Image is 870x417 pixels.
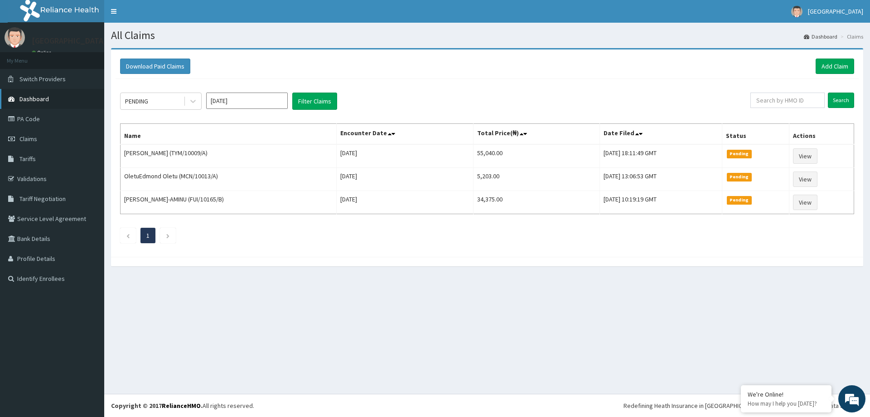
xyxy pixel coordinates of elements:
[32,49,53,56] a: Online
[727,196,752,204] span: Pending
[748,400,825,407] p: How may I help you today?
[336,124,473,145] th: Encounter Date
[111,29,863,41] h1: All Claims
[600,124,722,145] th: Date Filed
[5,27,25,48] img: User Image
[600,144,722,168] td: [DATE] 18:11:49 GMT
[121,144,337,168] td: [PERSON_NAME] (TYM/10009/A)
[789,124,854,145] th: Actions
[19,75,66,83] span: Switch Providers
[53,114,125,206] span: We're online!
[121,168,337,191] td: OletuEdmond Oletu (MCN/10013/A)
[791,6,802,17] img: User Image
[125,97,148,106] div: PENDING
[5,248,173,280] textarea: Type your message and hit 'Enter'
[336,168,473,191] td: [DATE]
[17,45,37,68] img: d_794563401_company_1708531726252_794563401
[600,168,722,191] td: [DATE] 13:06:53 GMT
[828,93,854,108] input: Search
[111,402,203,410] strong: Copyright © 2017 .
[473,168,600,191] td: 5,203.00
[126,231,130,240] a: Previous page
[336,191,473,214] td: [DATE]
[623,401,863,410] div: Redefining Heath Insurance in [GEOGRAPHIC_DATA] using Telemedicine and Data Science!
[793,172,817,187] a: View
[32,37,106,45] p: [GEOGRAPHIC_DATA]
[722,124,789,145] th: Status
[816,59,854,74] a: Add Claim
[121,124,337,145] th: Name
[793,148,817,164] a: View
[121,191,337,214] td: [PERSON_NAME]-AMINU (FUI/10165/B)
[206,93,288,109] input: Select Month and Year
[336,144,473,168] td: [DATE]
[19,135,37,143] span: Claims
[19,195,66,203] span: Tariff Negotiation
[146,231,150,240] a: Page 1 is your current page
[808,7,863,15] span: [GEOGRAPHIC_DATA]
[47,51,152,63] div: Chat with us now
[149,5,170,26] div: Minimize live chat window
[600,191,722,214] td: [DATE] 10:19:19 GMT
[19,95,49,103] span: Dashboard
[804,33,837,40] a: Dashboard
[748,390,825,398] div: We're Online!
[473,191,600,214] td: 34,375.00
[292,93,337,110] button: Filter Claims
[104,394,870,417] footer: All rights reserved.
[120,59,190,74] button: Download Paid Claims
[750,93,825,108] input: Search by HMO ID
[473,124,600,145] th: Total Price(₦)
[162,402,201,410] a: RelianceHMO
[473,144,600,168] td: 55,040.00
[19,155,36,163] span: Tariffs
[838,33,863,40] li: Claims
[727,150,752,158] span: Pending
[727,173,752,181] span: Pending
[166,231,170,240] a: Next page
[793,195,817,210] a: View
